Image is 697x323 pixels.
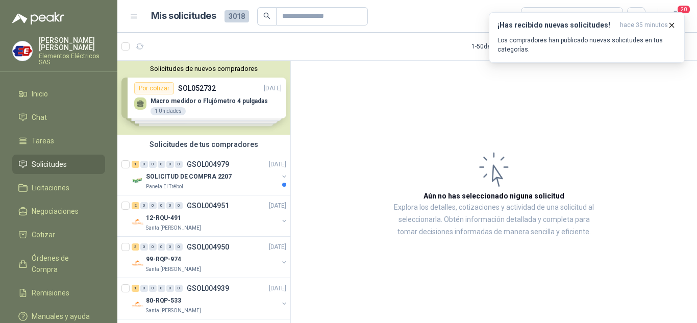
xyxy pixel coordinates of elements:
img: Company Logo [132,257,144,269]
div: 0 [166,285,174,292]
p: 99-RQP-974 [146,255,181,264]
p: 12-RQU-491 [146,213,181,223]
h3: ¡Has recibido nuevas solicitudes! [497,21,616,30]
div: 3 [132,243,139,251]
a: Órdenes de Compra [12,249,105,279]
div: 0 [166,161,174,168]
p: Los compradores han publicado nuevas solicitudes en tus categorías. [497,36,676,54]
div: 0 [158,202,165,209]
span: Negociaciones [32,206,79,217]
div: 0 [158,243,165,251]
span: Inicio [32,88,48,100]
p: 80-RQP-533 [146,296,181,306]
span: Cotizar [32,229,55,240]
span: search [263,12,270,19]
span: hace 35 minutos [620,21,668,30]
img: Company Logo [132,299,144,311]
span: 20 [677,5,691,14]
button: ¡Has recibido nuevas solicitudes!hace 35 minutos Los compradores han publicado nuevas solicitudes... [489,12,685,63]
a: 2 0 0 0 0 0 GSOL004951[DATE] Company Logo12-RQU-491Santa [PERSON_NAME] [132,200,288,232]
p: [DATE] [269,242,286,252]
span: Tareas [32,135,54,146]
p: Santa [PERSON_NAME] [146,265,201,274]
span: Manuales y ayuda [32,311,90,322]
span: Órdenes de Compra [32,253,95,275]
p: Elementos Eléctricos SAS [39,53,105,65]
p: [PERSON_NAME] [PERSON_NAME] [39,37,105,51]
div: 0 [149,161,157,168]
h3: Aún no has seleccionado niguna solicitud [424,190,564,202]
p: SOLICITUD DE COMPRA 2207 [146,172,232,182]
div: 0 [166,202,174,209]
p: GSOL004951 [187,202,229,209]
a: Solicitudes [12,155,105,174]
div: 2 [132,202,139,209]
div: 0 [140,202,148,209]
p: GSOL004950 [187,243,229,251]
p: GSOL004979 [187,161,229,168]
div: 0 [175,285,183,292]
div: 0 [175,243,183,251]
div: 0 [158,161,165,168]
div: 1 [132,161,139,168]
span: Licitaciones [32,182,69,193]
a: 3 0 0 0 0 0 GSOL004950[DATE] Company Logo99-RQP-974Santa [PERSON_NAME] [132,241,288,274]
p: [DATE] [269,201,286,211]
span: Chat [32,112,47,123]
h1: Mis solicitudes [151,9,216,23]
img: Company Logo [13,41,32,61]
a: 1 0 0 0 0 0 GSOL004979[DATE] Company LogoSOLICITUD DE COMPRA 2207Panela El Trébol [132,158,288,191]
div: 1 [132,285,139,292]
p: [DATE] [269,160,286,169]
div: 0 [175,161,183,168]
div: 0 [140,285,148,292]
div: 0 [166,243,174,251]
div: 0 [149,285,157,292]
p: [DATE] [269,284,286,293]
p: Panela El Trébol [146,183,183,191]
img: Company Logo [132,216,144,228]
div: 0 [158,285,165,292]
p: Santa [PERSON_NAME] [146,224,201,232]
a: Remisiones [12,283,105,303]
span: 3018 [225,10,249,22]
img: Company Logo [132,175,144,187]
div: Todas [528,11,549,22]
div: 0 [149,243,157,251]
p: Santa [PERSON_NAME] [146,307,201,315]
p: Explora los detalles, cotizaciones y actividad de una solicitud al seleccionarla. Obtén informaci... [393,202,595,238]
a: 1 0 0 0 0 0 GSOL004939[DATE] Company Logo80-RQP-533Santa [PERSON_NAME] [132,282,288,315]
span: Remisiones [32,287,69,299]
a: Inicio [12,84,105,104]
div: 1 - 50 de 804 [471,38,534,55]
a: Negociaciones [12,202,105,221]
div: 0 [175,202,183,209]
div: 0 [140,243,148,251]
a: Licitaciones [12,178,105,197]
a: Tareas [12,131,105,151]
div: Solicitudes de tus compradores [117,135,290,154]
span: Solicitudes [32,159,67,170]
img: Logo peakr [12,12,64,24]
div: 0 [140,161,148,168]
button: 20 [666,7,685,26]
p: GSOL004939 [187,285,229,292]
a: Chat [12,108,105,127]
button: Solicitudes de nuevos compradores [121,65,286,72]
a: Cotizar [12,225,105,244]
div: 0 [149,202,157,209]
div: Solicitudes de nuevos compradoresPor cotizarSOL052732[DATE] Macro medidor o Flujómetro 4 pulgadas... [117,61,290,135]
